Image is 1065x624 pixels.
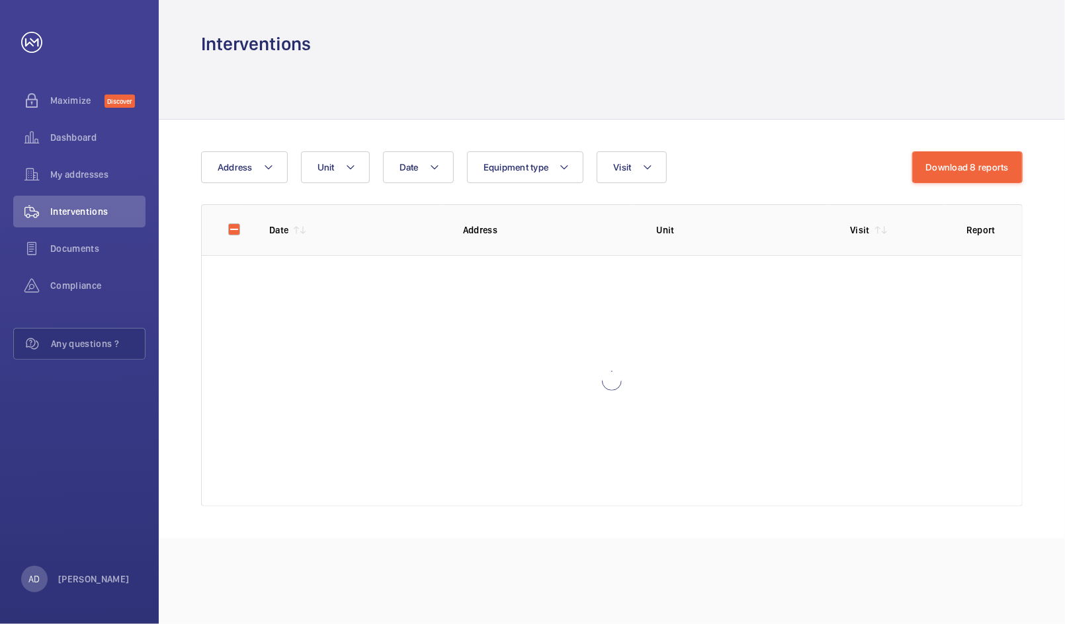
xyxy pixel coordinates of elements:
span: Address [218,162,253,173]
p: Visit [850,223,870,237]
p: Unit [656,223,829,237]
span: Any questions ? [51,337,145,350]
button: Equipment type [467,151,584,183]
span: My addresses [50,168,146,181]
p: [PERSON_NAME] [58,572,130,586]
span: Date [400,162,419,173]
p: AD [28,572,40,586]
button: Address [201,151,288,183]
span: Compliance [50,279,146,292]
button: Download 8 reports [912,151,1023,183]
span: Discover [105,95,135,108]
button: Date [383,151,454,183]
button: Unit [301,151,370,183]
p: Report [966,223,996,237]
span: Dashboard [50,131,146,144]
span: Unit [318,162,335,173]
p: Date [269,223,288,237]
span: Equipment type [484,162,549,173]
p: Address [463,223,636,237]
span: Interventions [50,205,146,218]
span: Maximize [50,94,105,107]
h1: Interventions [201,32,311,56]
button: Visit [597,151,666,183]
span: Documents [50,242,146,255]
span: Visit [613,162,631,173]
